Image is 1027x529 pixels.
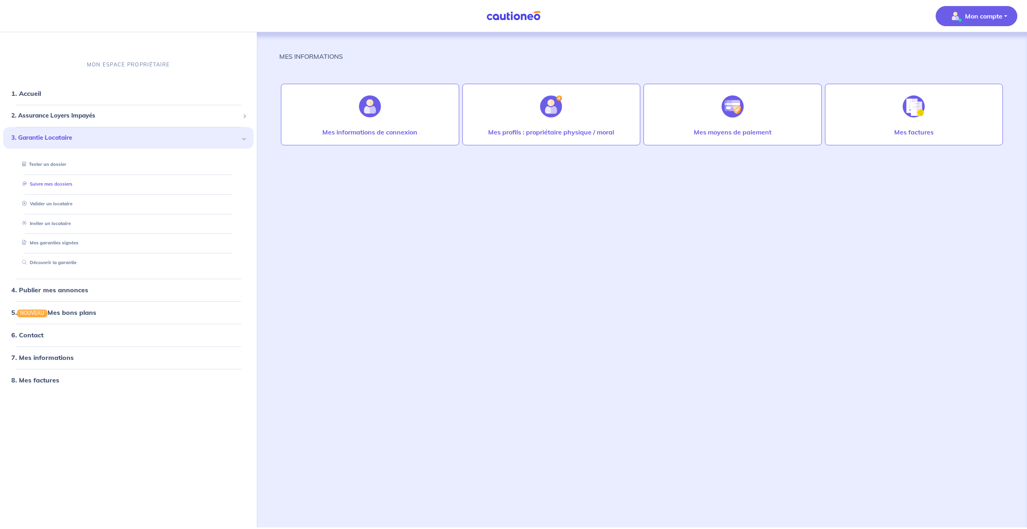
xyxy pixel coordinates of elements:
[694,127,771,137] p: Mes moyens de paiement
[3,327,254,343] div: 6. Contact
[3,86,254,102] div: 1. Accueil
[894,127,934,137] p: Mes factures
[13,256,244,270] div: Découvrir la garantie
[11,376,59,384] a: 8. Mes factures
[11,112,239,121] span: 2. Assurance Loyers Impayés
[19,201,72,207] a: Valider un locataire
[488,127,614,137] p: Mes profils : propriétaire physique / moral
[322,127,417,137] p: Mes informations de connexion
[11,133,239,143] span: 3. Garantie Locataire
[13,197,244,211] div: Valider un locataire
[483,11,544,21] img: Cautioneo
[11,90,41,98] a: 1. Accueil
[19,221,71,226] a: Inviter un locataire
[13,158,244,172] div: Tester un dossier
[903,95,925,118] img: illu_invoice.svg
[11,308,96,316] a: 5.NOUVEAUMes bons plans
[3,350,254,366] div: 7. Mes informations
[359,95,381,118] img: illu_account.svg
[13,178,244,191] div: Suivre mes dossiers
[87,61,170,68] p: MON ESPACE PROPRIÉTAIRE
[722,95,744,118] img: illu_credit_card_no_anim.svg
[13,217,244,230] div: Inviter un locataire
[11,286,88,294] a: 4. Publier mes annonces
[3,127,254,149] div: 3. Garantie Locataire
[936,6,1017,26] button: illu_account_valid_menu.svgMon compte
[19,260,76,266] a: Découvrir la garantie
[279,52,343,61] p: MES INFORMATIONS
[3,108,254,124] div: 2. Assurance Loyers Impayés
[965,11,1002,21] p: Mon compte
[11,354,74,362] a: 7. Mes informations
[540,95,562,118] img: illu_account_add.svg
[3,372,254,388] div: 8. Mes factures
[13,237,244,250] div: Mes garanties signées
[949,10,962,23] img: illu_account_valid_menu.svg
[19,162,66,167] a: Tester un dossier
[3,282,254,298] div: 4. Publier mes annonces
[19,181,72,187] a: Suivre mes dossiers
[19,240,78,246] a: Mes garanties signées
[3,304,254,320] div: 5.NOUVEAUMes bons plans
[11,331,43,339] a: 6. Contact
